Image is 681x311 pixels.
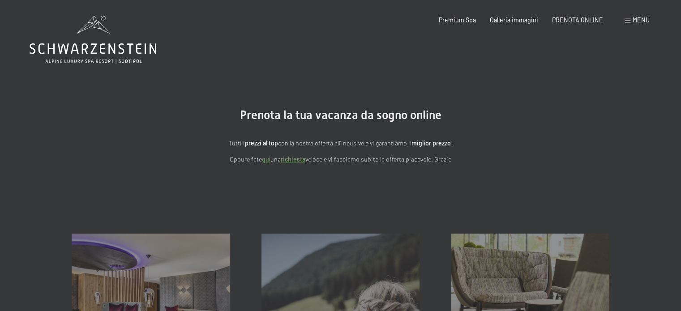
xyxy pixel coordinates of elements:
a: Galleria immagini [490,16,538,24]
span: Prenota la tua vacanza da sogno online [240,108,441,122]
span: Menu [633,16,650,24]
strong: miglior prezzo [411,139,451,147]
a: Premium Spa [439,16,476,24]
p: Tutti i con la nostra offerta all'incusive e vi garantiamo il ! [144,138,538,149]
a: PRENOTA ONLINE [552,16,603,24]
a: quì [262,155,270,163]
p: Oppure fate una veloce e vi facciamo subito la offerta piacevole. Grazie [144,154,538,165]
span: Consenso marketing* [254,177,321,186]
strong: prezzi al top [245,139,278,147]
a: richiesta [281,155,305,163]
